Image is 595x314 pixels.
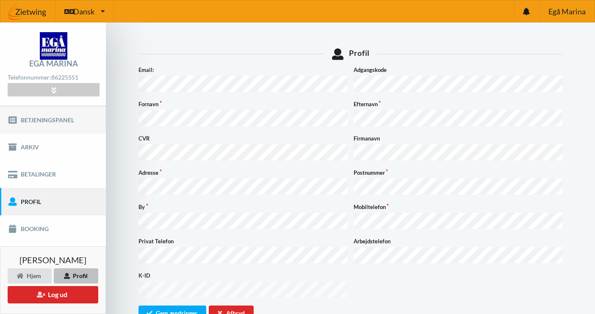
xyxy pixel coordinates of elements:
[138,48,562,60] div: Profil
[54,268,98,284] div: Profil
[548,8,586,15] span: Egå Marina
[354,203,563,211] label: Mobiltelefon
[51,74,78,81] strong: 86225551
[138,203,348,211] label: By
[354,134,563,143] label: Firmanavn
[354,237,563,245] label: Arbejdstelefon
[138,168,348,177] label: Adresse
[19,256,86,264] span: [PERSON_NAME]
[354,66,563,74] label: Adgangskode
[8,72,99,83] div: Telefonnummer:
[354,100,563,108] label: Efternavn
[138,271,348,280] label: K-ID
[8,268,52,284] div: Hjem
[73,8,94,15] span: Dansk
[29,60,78,67] div: Egå Marina
[40,32,67,60] img: logo
[138,100,348,108] label: Fornavn
[354,168,563,177] label: Postnummer
[138,66,348,74] label: Email:
[8,286,98,303] button: Log ud
[138,134,348,143] label: CVR
[138,237,348,245] label: Privat Telefon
